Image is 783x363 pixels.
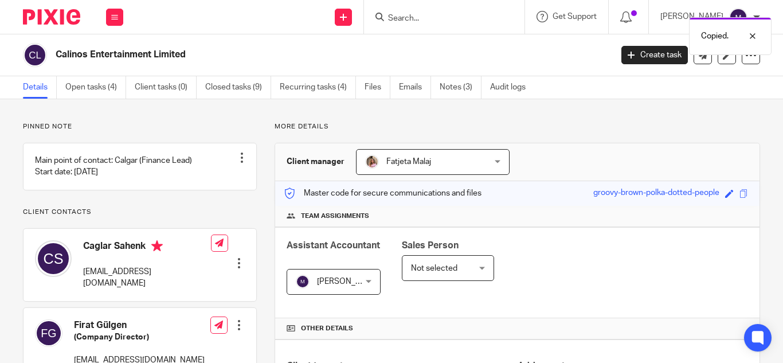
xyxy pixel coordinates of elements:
a: Notes (3) [440,76,481,99]
img: svg%3E [729,8,747,26]
span: Sales Person [402,241,459,250]
span: Assistant Accountant [287,241,380,250]
span: Not selected [411,264,457,272]
img: svg%3E [35,240,72,277]
img: svg%3E [35,319,62,347]
a: Emails [399,76,431,99]
p: Client contacts [23,208,257,217]
h2: Calinos Entertainment Limited [56,49,495,61]
span: [PERSON_NAME] [317,278,380,286]
h4: Firat Gülgen [74,319,205,331]
a: Open tasks (4) [65,76,126,99]
span: Team assignments [301,212,369,221]
span: Other details [301,324,353,333]
h4: Caglar Sahenk [83,240,211,255]
h3: Client manager [287,156,344,167]
input: Search [387,14,490,24]
h5: (Company Director) [74,331,205,343]
a: Client tasks (0) [135,76,197,99]
a: Details [23,76,57,99]
p: [EMAIL_ADDRESS][DOMAIN_NAME] [83,266,211,290]
p: More details [275,122,760,131]
a: Audit logs [490,76,534,99]
a: Files [365,76,390,99]
p: Copied. [701,30,729,42]
a: Create task [621,46,688,64]
a: Recurring tasks (4) [280,76,356,99]
i: Primary [151,240,163,252]
p: Pinned note [23,122,257,131]
img: Pixie [23,9,80,25]
div: groovy-brown-polka-dotted-people [593,187,719,200]
p: Master code for secure communications and files [284,188,481,199]
img: svg%3E [296,275,310,288]
img: svg%3E [23,43,47,67]
img: MicrosoftTeams-image%20(5).png [365,155,379,169]
span: Fatjeta Malaj [386,158,431,166]
a: Closed tasks (9) [205,76,271,99]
